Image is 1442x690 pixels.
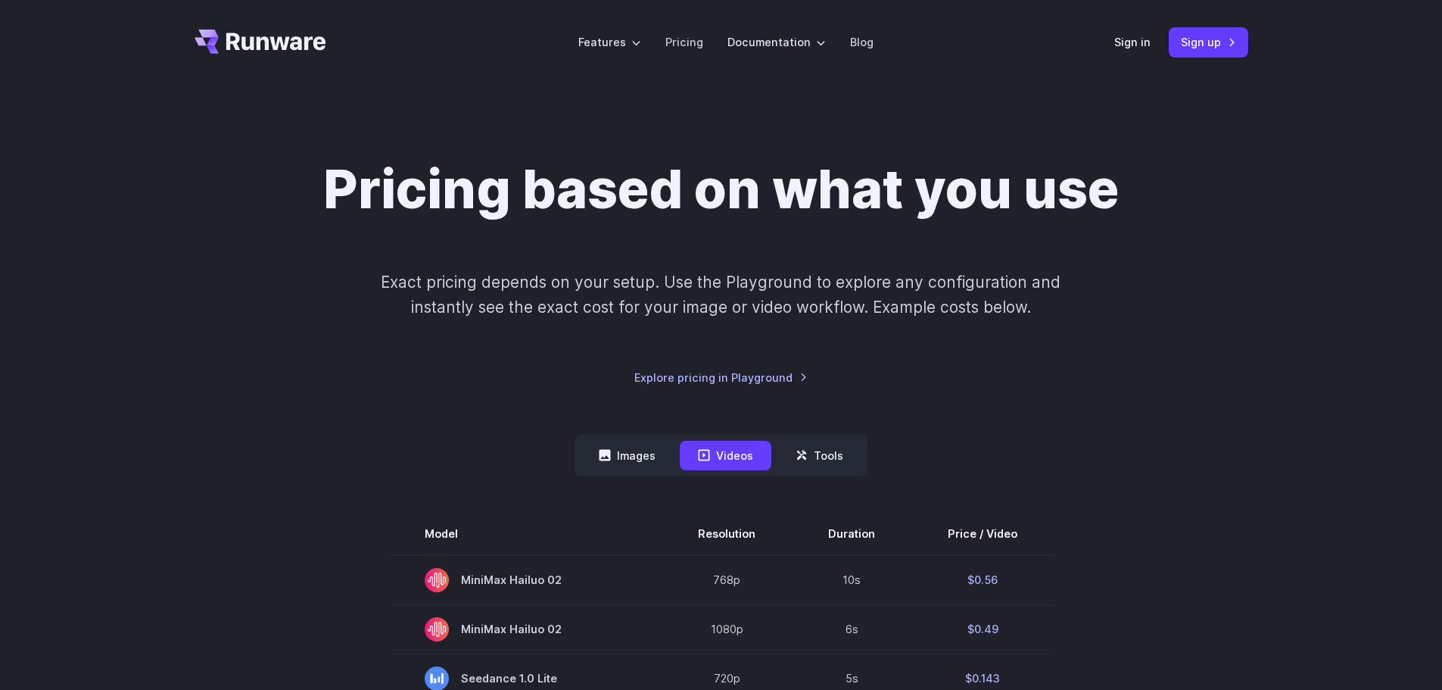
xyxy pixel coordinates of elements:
[1169,27,1248,57] a: Sign up
[662,604,792,654] td: 1080p
[665,33,703,51] a: Pricing
[662,513,792,555] th: Resolution
[425,568,625,592] span: MiniMax Hailuo 02
[792,604,911,654] td: 6s
[1114,33,1151,51] a: Sign in
[911,604,1054,654] td: $0.49
[792,513,911,555] th: Duration
[634,369,808,386] a: Explore pricing in Playground
[727,33,826,51] label: Documentation
[581,441,674,470] button: Images
[195,30,326,54] a: Go to /
[323,158,1119,221] h1: Pricing based on what you use
[578,33,641,51] label: Features
[662,555,792,605] td: 768p
[911,513,1054,555] th: Price / Video
[792,555,911,605] td: 10s
[388,513,662,555] th: Model
[911,555,1054,605] td: $0.56
[850,33,874,51] a: Blog
[425,617,625,642] span: MiniMax Hailuo 02
[777,441,861,470] button: Tools
[352,270,1089,320] p: Exact pricing depends on your setup. Use the Playground to explore any configuration and instantl...
[680,441,771,470] button: Videos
